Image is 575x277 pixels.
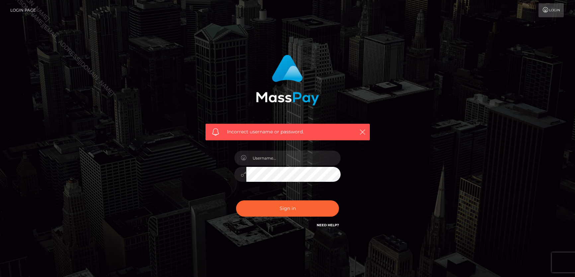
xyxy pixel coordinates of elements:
img: MassPay Login [256,55,319,105]
a: Login [538,3,564,17]
button: Sign in [236,200,339,217]
input: Username... [246,151,341,166]
a: Need Help? [317,223,339,227]
a: Login Page [10,3,36,17]
span: Incorrect username or password. [227,128,348,135]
